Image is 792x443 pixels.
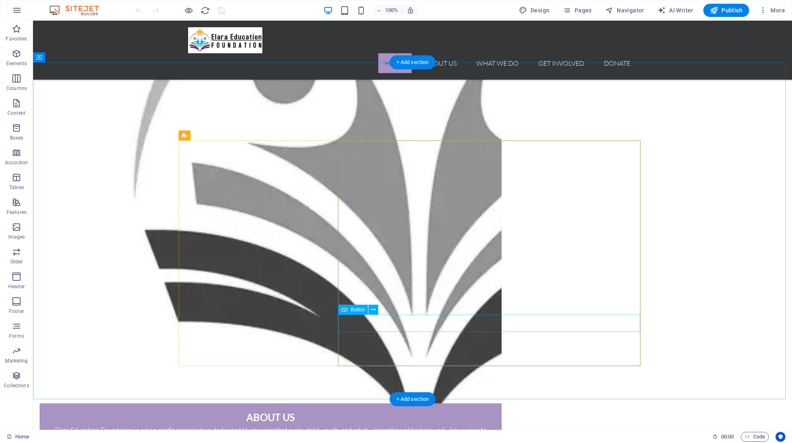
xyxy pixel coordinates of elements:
[407,7,414,14] i: On resize automatically adjust zoom level to fit chosen device.
[759,6,785,14] span: More
[351,307,365,312] span: Button
[8,283,25,290] p: Header
[727,434,728,440] span: :
[559,4,595,17] button: Pages
[563,6,592,14] span: Pages
[47,5,109,15] img: Editor Logo
[519,6,550,14] span: Design
[390,392,436,406] div: + Add section
[10,135,24,141] p: Boxes
[390,55,436,69] div: + Add section
[9,308,24,315] p: Footer
[6,85,27,92] p: Columns
[710,6,742,14] span: Publish
[605,6,644,14] span: Navigator
[712,432,734,442] h6: Session time
[721,432,734,442] span: 00 00
[654,4,697,17] button: AI Writer
[184,5,193,15] button: Click here to leave preview mode and continue editing
[200,5,210,15] button: reload
[658,6,693,14] span: AI Writer
[5,358,28,364] p: Marketing
[9,184,24,191] p: Tables
[775,432,785,442] button: Usercentrics
[741,432,769,442] button: Code
[4,382,29,389] p: Collections
[385,5,398,15] h6: 100%
[200,6,210,15] i: Reload page
[602,4,648,17] button: Navigator
[745,432,765,442] span: Code
[7,209,26,216] p: Features
[703,4,749,17] button: Publish
[6,36,27,42] p: Favorites
[10,258,23,265] p: Slider
[8,234,25,240] p: Images
[7,110,26,116] p: Content
[373,5,402,15] button: 100%
[516,4,553,17] button: Design
[7,432,29,442] a: Click to cancel selection. Double-click to open Pages
[6,60,27,67] p: Elements
[9,333,24,339] p: Forms
[516,4,553,17] div: Design (Ctrl+Alt+Y)
[756,4,788,17] button: More
[5,159,28,166] p: Accordion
